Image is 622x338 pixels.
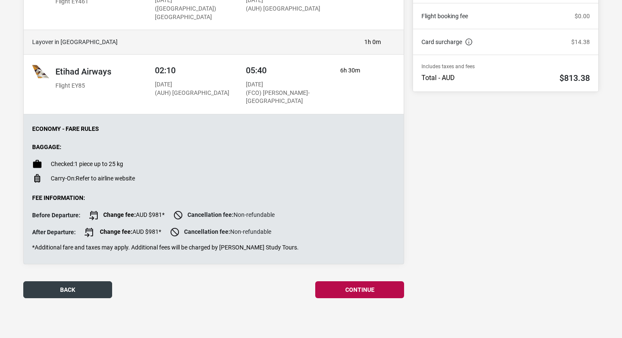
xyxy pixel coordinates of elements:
[184,228,230,235] strong: Cancellation fee:
[32,39,356,46] h4: Layover in [GEOGRAPHIC_DATA]
[32,229,76,235] strong: After Departure:
[51,161,74,167] span: Checked:
[559,73,590,83] h2: $813.38
[364,39,381,46] p: 1h 0m
[421,64,590,69] p: Includes taxes and fees
[246,80,324,89] p: [DATE]
[421,12,468,20] a: Flight booking fee
[32,244,395,251] p: *Additional fare and taxes may apply. Additional fees will be charged by [PERSON_NAME] Study Tours.
[246,89,324,105] p: (FCO) [PERSON_NAME]-[GEOGRAPHIC_DATA]
[187,211,234,218] strong: Cancellation fee:
[84,227,161,237] span: AUD $981*
[155,89,229,97] p: (AUH) [GEOGRAPHIC_DATA]
[155,65,176,75] span: 02:10
[170,227,271,237] span: Non-refundable
[32,212,80,219] strong: Before Departure:
[421,38,472,46] a: Card surcharge
[55,82,111,90] p: Flight EY85
[571,39,590,46] p: $14.38
[103,211,136,218] strong: Change fee:
[155,5,233,21] p: ([GEOGRAPHIC_DATA]) [GEOGRAPHIC_DATA]
[51,161,123,168] p: 1 piece up to 25 kg
[246,65,267,75] span: 05:40
[421,74,455,82] p: Total - AUD
[89,210,165,220] span: AUD $981*
[51,175,135,182] p: Refer to airline website
[155,80,229,89] p: [DATE]
[32,144,61,150] strong: Baggage:
[246,5,320,13] p: (AUH) [GEOGRAPHIC_DATA]
[51,175,76,182] span: Carry-On:
[340,66,381,75] p: 6h 30m
[32,63,49,80] img: Etihad Airways
[32,125,395,133] p: Economy - Fare Rules
[55,66,111,77] h2: Etihad Airways
[23,281,112,298] button: back
[575,13,590,20] p: $0.00
[100,228,132,235] strong: Change fee:
[32,194,85,201] strong: Fee Information:
[315,281,404,298] button: continue
[173,210,275,220] span: Non-refundable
